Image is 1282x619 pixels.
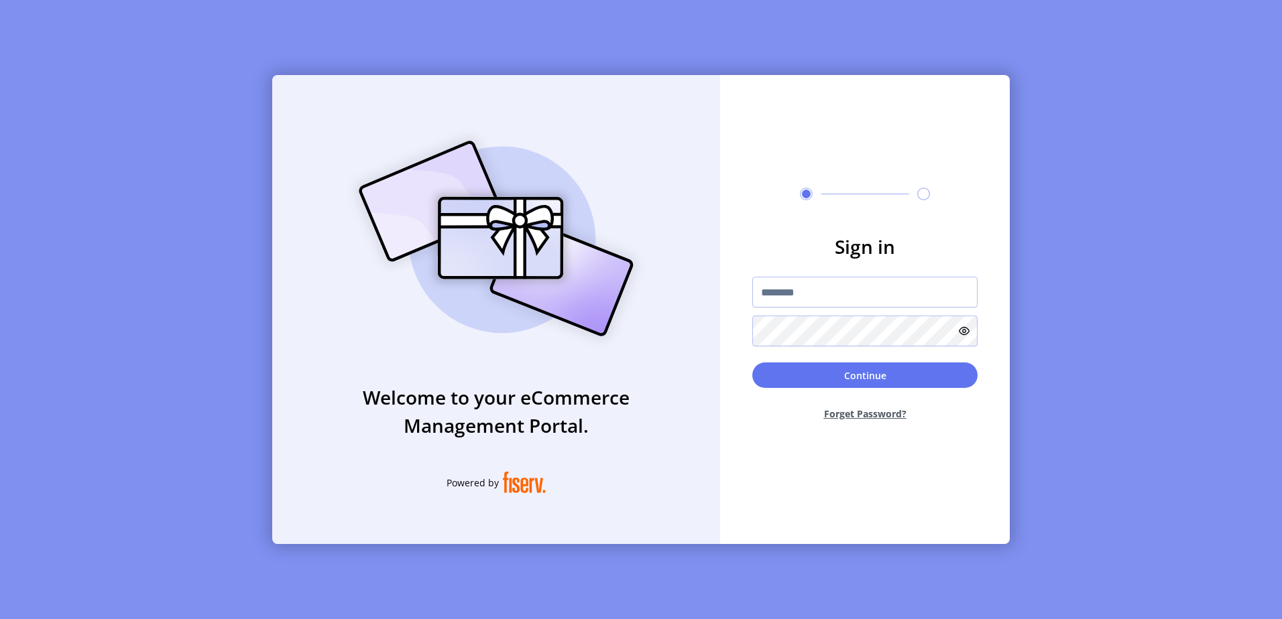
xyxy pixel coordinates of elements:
[752,362,978,388] button: Continue
[752,396,978,431] button: Forget Password?
[752,232,978,261] h3: Sign in
[339,126,654,351] img: card_Illustration.svg
[272,383,720,439] h3: Welcome to your eCommerce Management Portal.
[447,476,499,490] span: Powered by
